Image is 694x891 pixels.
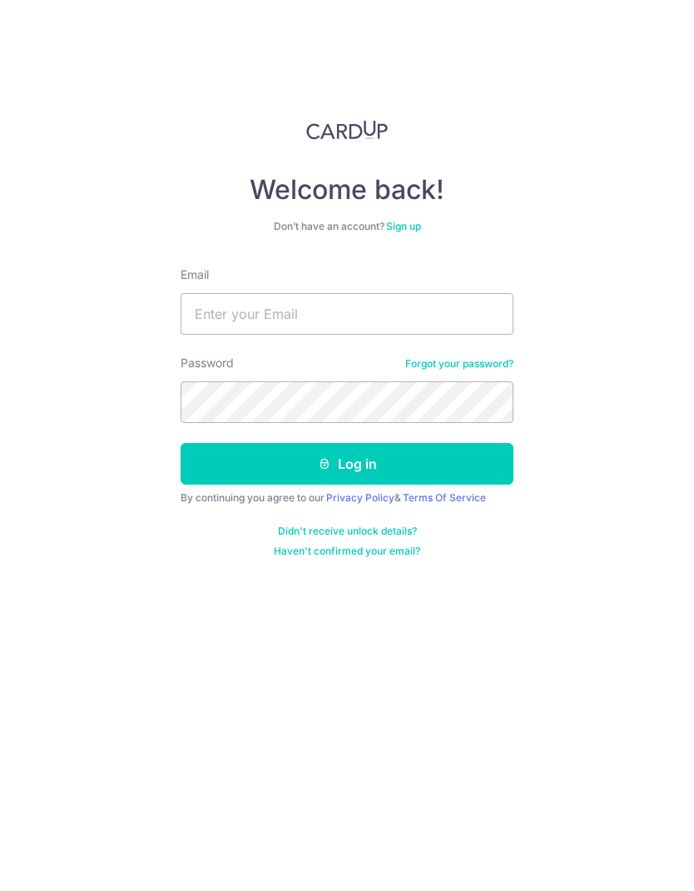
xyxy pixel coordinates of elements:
img: CardUp Logo [306,120,388,140]
a: Sign up [386,220,421,232]
h4: Welcome back! [181,173,513,207]
button: Log in [181,443,513,485]
a: Terms Of Service [403,491,486,504]
a: Forgot your password? [405,357,513,371]
div: By continuing you agree to our & [181,491,513,505]
input: Enter your Email [181,293,513,335]
label: Password [181,355,234,371]
a: Didn't receive unlock details? [278,525,417,538]
a: Privacy Policy [326,491,394,504]
label: Email [181,266,209,283]
a: Haven't confirmed your email? [274,545,420,558]
div: Don’t have an account? [181,220,513,233]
